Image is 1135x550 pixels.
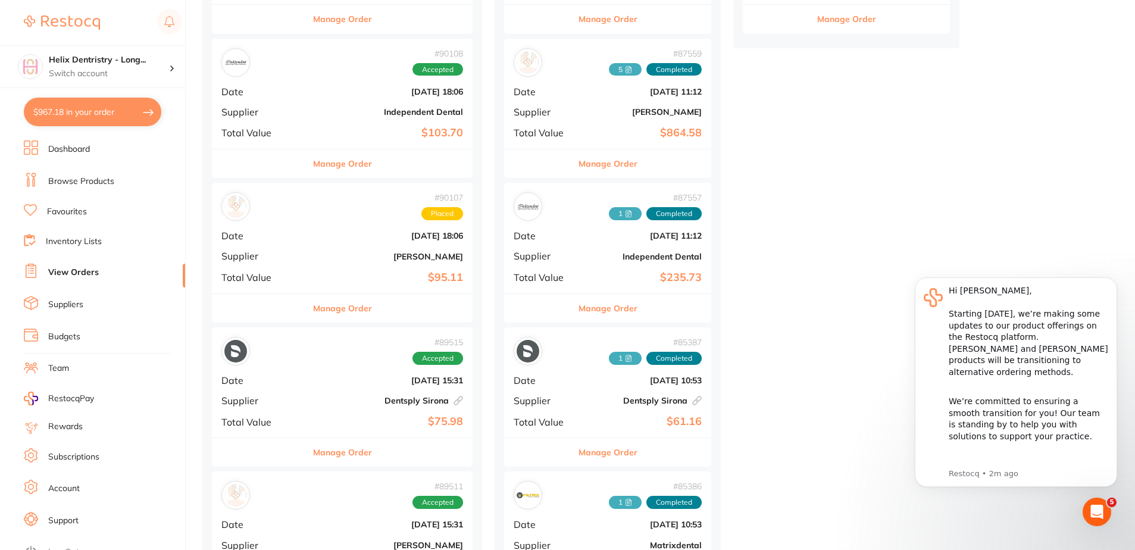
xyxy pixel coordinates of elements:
[514,272,573,283] span: Total Value
[48,362,69,374] a: Team
[47,206,87,218] a: Favourites
[421,193,463,202] span: # 90107
[308,396,463,405] b: Dentsply Sirona
[517,195,539,218] img: Independent Dental
[583,271,702,284] b: $235.73
[1107,498,1117,507] span: 5
[24,15,100,30] img: Restocq Logo
[514,395,573,406] span: Supplier
[48,143,90,155] a: Dashboard
[412,49,463,58] span: # 90108
[583,540,702,550] b: Matrixdental
[313,294,372,323] button: Manage Order
[514,107,573,117] span: Supplier
[308,127,463,139] b: $103.70
[517,340,539,362] img: Dentsply Sirona
[224,340,247,362] img: Dentsply Sirona
[48,421,83,433] a: Rewards
[579,149,637,178] button: Manage Order
[583,415,702,428] b: $61.16
[583,520,702,529] b: [DATE] 10:53
[583,396,702,405] b: Dentsply Sirona
[221,417,299,427] span: Total Value
[221,230,299,241] span: Date
[48,176,114,187] a: Browse Products
[579,438,637,467] button: Manage Order
[609,496,642,509] span: Received
[308,87,463,96] b: [DATE] 18:06
[609,207,642,220] span: Received
[221,395,299,406] span: Supplier
[609,193,702,202] span: # 87557
[412,63,463,76] span: Accepted
[212,183,473,323] div: Henry Schein Halas#90107PlacedDate[DATE] 18:06Supplier[PERSON_NAME]Total Value$95.11Manage Order
[308,540,463,550] b: [PERSON_NAME]
[412,337,463,347] span: # 89515
[52,189,211,260] div: Simply reply to this message and we’ll be in touch to guide you through these next steps. We are ...
[48,451,99,463] a: Subscriptions
[583,252,702,261] b: Independent Dental
[609,482,702,491] span: # 85386
[24,392,94,405] a: RestocqPay
[308,231,463,240] b: [DATE] 18:06
[583,376,702,385] b: [DATE] 10:53
[48,483,80,495] a: Account
[308,252,463,261] b: [PERSON_NAME]
[514,127,573,138] span: Total Value
[308,107,463,117] b: Independent Dental
[308,376,463,385] b: [DATE] 15:31
[212,39,473,179] div: Independent Dental#90108AcceptedDate[DATE] 18:06SupplierIndependent DentalTotal Value$103.70Manag...
[609,337,702,347] span: # 85387
[514,251,573,261] span: Supplier
[609,49,702,58] span: # 87559
[24,392,38,405] img: RestocqPay
[514,230,573,241] span: Date
[514,417,573,427] span: Total Value
[212,327,473,467] div: Dentsply Sirona#89515AcceptedDate[DATE] 15:31SupplierDentsply SironaTotal Value$75.98Manage Order
[579,5,637,33] button: Manage Order
[514,86,573,97] span: Date
[313,149,372,178] button: Manage Order
[49,68,169,80] p: Switch account
[308,415,463,428] b: $75.98
[583,127,702,139] b: $864.58
[313,438,372,467] button: Manage Order
[1083,498,1111,526] iframe: Intercom live chat
[609,352,642,365] span: Received
[221,107,299,117] span: Supplier
[48,267,99,279] a: View Orders
[412,496,463,509] span: Accepted
[517,484,539,507] img: Matrixdental
[313,5,372,33] button: Manage Order
[583,231,702,240] b: [DATE] 11:12
[308,520,463,529] b: [DATE] 15:31
[514,375,573,386] span: Date
[308,271,463,284] b: $95.11
[46,236,102,248] a: Inventory Lists
[646,207,702,220] span: Completed
[646,496,702,509] span: Completed
[18,55,42,79] img: Helix Dentristry - Long Jetty
[609,63,642,76] span: Received
[579,294,637,323] button: Manage Order
[48,515,79,527] a: Support
[897,260,1135,518] iframe: Intercom notifications message
[52,209,211,220] p: Message from Restocq, sent 2m ago
[514,519,573,530] span: Date
[224,484,247,507] img: Henry Schein Halas
[221,272,299,283] span: Total Value
[49,54,169,66] h4: Helix Dentristry - Long Jetty
[646,352,702,365] span: Completed
[421,207,463,220] span: Placed
[583,87,702,96] b: [DATE] 11:12
[583,107,702,117] b: [PERSON_NAME]
[221,375,299,386] span: Date
[412,352,463,365] span: Accepted
[48,299,83,311] a: Suppliers
[224,195,247,218] img: Henry Schein Halas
